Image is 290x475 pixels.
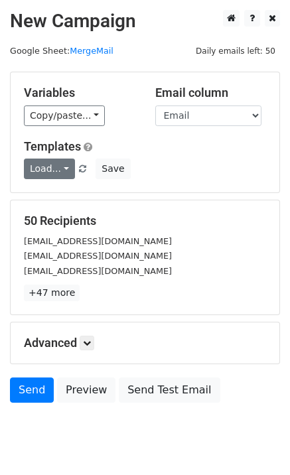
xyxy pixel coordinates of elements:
[155,86,267,100] h5: Email column
[224,411,290,475] iframe: Chat Widget
[10,10,280,33] h2: New Campaign
[57,377,115,403] a: Preview
[24,105,105,126] a: Copy/paste...
[10,46,113,56] small: Google Sheet:
[70,46,113,56] a: MergeMail
[191,44,280,58] span: Daily emails left: 50
[119,377,220,403] a: Send Test Email
[10,377,54,403] a: Send
[96,159,130,179] button: Save
[24,266,172,276] small: [EMAIL_ADDRESS][DOMAIN_NAME]
[24,251,172,261] small: [EMAIL_ADDRESS][DOMAIN_NAME]
[24,214,266,228] h5: 50 Recipients
[24,86,135,100] h5: Variables
[24,139,81,153] a: Templates
[24,236,172,246] small: [EMAIL_ADDRESS][DOMAIN_NAME]
[24,285,80,301] a: +47 more
[24,159,75,179] a: Load...
[191,46,280,56] a: Daily emails left: 50
[24,336,266,350] h5: Advanced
